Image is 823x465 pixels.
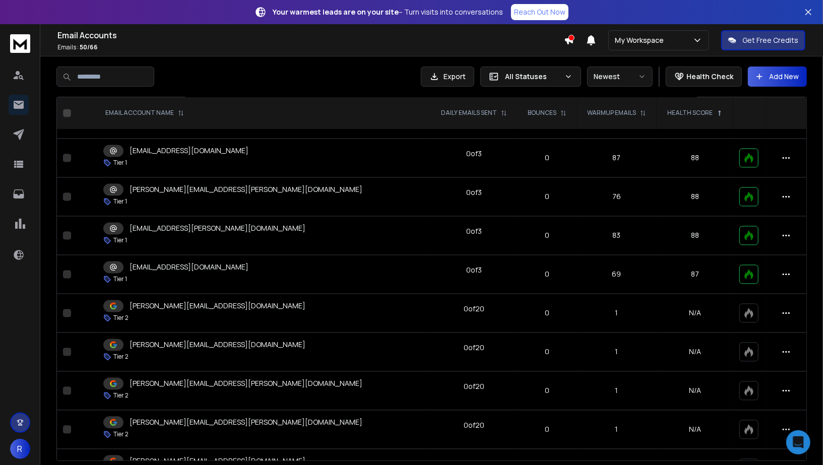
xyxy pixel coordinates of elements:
td: 87 [657,255,733,294]
td: 1 [577,294,657,333]
div: 0 of 20 [464,343,484,353]
span: 50 / 66 [80,43,98,51]
p: 0 [524,231,570,241]
button: Add New [748,67,807,87]
div: 0 of 20 [464,304,484,314]
p: Emails : [57,43,564,51]
button: Health Check [666,67,742,87]
div: 0 of 3 [466,227,482,237]
button: Get Free Credits [721,30,805,50]
button: R [10,439,30,459]
p: Tier 1 [113,237,127,245]
td: 1 [577,372,657,411]
div: Open Intercom Messenger [786,430,810,454]
a: Reach Out Now [511,4,568,20]
strong: Your warmest leads are on your site [273,7,399,17]
div: 0 of 3 [466,265,482,276]
p: Tier 1 [113,159,127,167]
td: 88 [657,178,733,217]
td: 88 [657,139,733,178]
button: Export [421,67,474,87]
p: 0 [524,386,570,396]
p: 0 [524,308,570,318]
p: 0 [524,347,570,357]
p: 0 [524,270,570,280]
p: All Statuses [505,72,560,82]
p: Tier 2 [113,353,129,361]
p: [PERSON_NAME][EMAIL_ADDRESS][DOMAIN_NAME] [130,340,305,350]
p: N/A [663,347,727,357]
p: Tier 2 [113,431,129,439]
p: Tier 1 [113,198,127,206]
td: 69 [577,255,657,294]
td: 1 [577,333,657,372]
td: 83 [577,217,657,255]
p: Tier 1 [113,276,127,284]
div: 0 of 3 [466,188,482,198]
p: N/A [663,308,727,318]
p: HEALTH SCORE [667,109,713,117]
p: My Workspace [615,35,668,45]
p: N/A [663,386,727,396]
p: 0 [524,425,570,435]
p: 0 [524,153,570,163]
p: [PERSON_NAME][EMAIL_ADDRESS][PERSON_NAME][DOMAIN_NAME] [130,379,362,389]
td: 76 [577,178,657,217]
p: DAILY EMAILS SENT [441,109,497,117]
p: [EMAIL_ADDRESS][DOMAIN_NAME] [130,146,248,156]
p: BOUNCES [528,109,556,117]
h1: Email Accounts [57,29,564,41]
p: Tier 2 [113,314,129,322]
div: EMAIL ACCOUNT NAME [105,109,184,117]
p: [PERSON_NAME][EMAIL_ADDRESS][PERSON_NAME][DOMAIN_NAME] [130,418,362,428]
div: 0 of 3 [466,149,482,159]
p: Get Free Credits [742,35,798,45]
p: 0 [524,192,570,202]
div: 0 of 20 [464,421,484,431]
p: Health Check [686,72,733,82]
p: N/A [663,425,727,435]
p: WARMUP EMAILS [587,109,636,117]
p: Reach Out Now [514,7,565,17]
td: 88 [657,217,733,255]
button: Newest [587,67,653,87]
td: 1 [577,411,657,449]
div: 0 of 20 [464,382,484,392]
td: 87 [577,139,657,178]
p: [EMAIL_ADDRESS][PERSON_NAME][DOMAIN_NAME] [130,224,305,234]
p: – Turn visits into conversations [273,7,503,17]
p: [EMAIL_ADDRESS][DOMAIN_NAME] [130,262,248,273]
p: Tier 2 [113,392,129,400]
p: [PERSON_NAME][EMAIL_ADDRESS][PERSON_NAME][DOMAIN_NAME] [130,185,362,195]
p: [PERSON_NAME][EMAIL_ADDRESS][DOMAIN_NAME] [130,301,305,311]
img: logo [10,34,30,53]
